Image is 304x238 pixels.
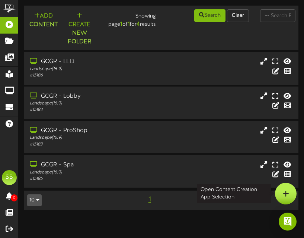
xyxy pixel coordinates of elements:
div: GCGR - ProShop [30,126,133,135]
div: Open Intercom Messenger [279,213,297,231]
button: Search [194,9,225,22]
div: Landscape ( 16:9 ) [30,66,133,72]
strong: 4 [137,21,140,28]
input: -- Search Playlists by Name -- [260,9,295,22]
div: # 15184 [30,107,133,113]
div: GCGR - Spa [30,161,133,169]
button: Clear [227,9,249,22]
button: 10 [27,194,42,206]
div: # 15186 [30,72,133,79]
strong: 1 [128,21,130,28]
button: Create New Folder [65,12,93,46]
button: Add Content [27,12,60,29]
div: Landscape ( 16:9 ) [30,169,133,176]
div: # 15183 [30,141,133,148]
div: # 15185 [30,176,133,182]
span: 0 [11,194,17,201]
div: Landscape ( 16:9 ) [30,100,133,107]
div: GCGR - Lobby [30,92,133,101]
span: 1 [147,195,153,204]
strong: 1 [120,21,122,28]
div: SS [2,170,17,185]
div: GCGR - LED [30,57,133,66]
div: Showing page of for results [92,9,161,29]
div: Landscape ( 16:9 ) [30,135,133,141]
